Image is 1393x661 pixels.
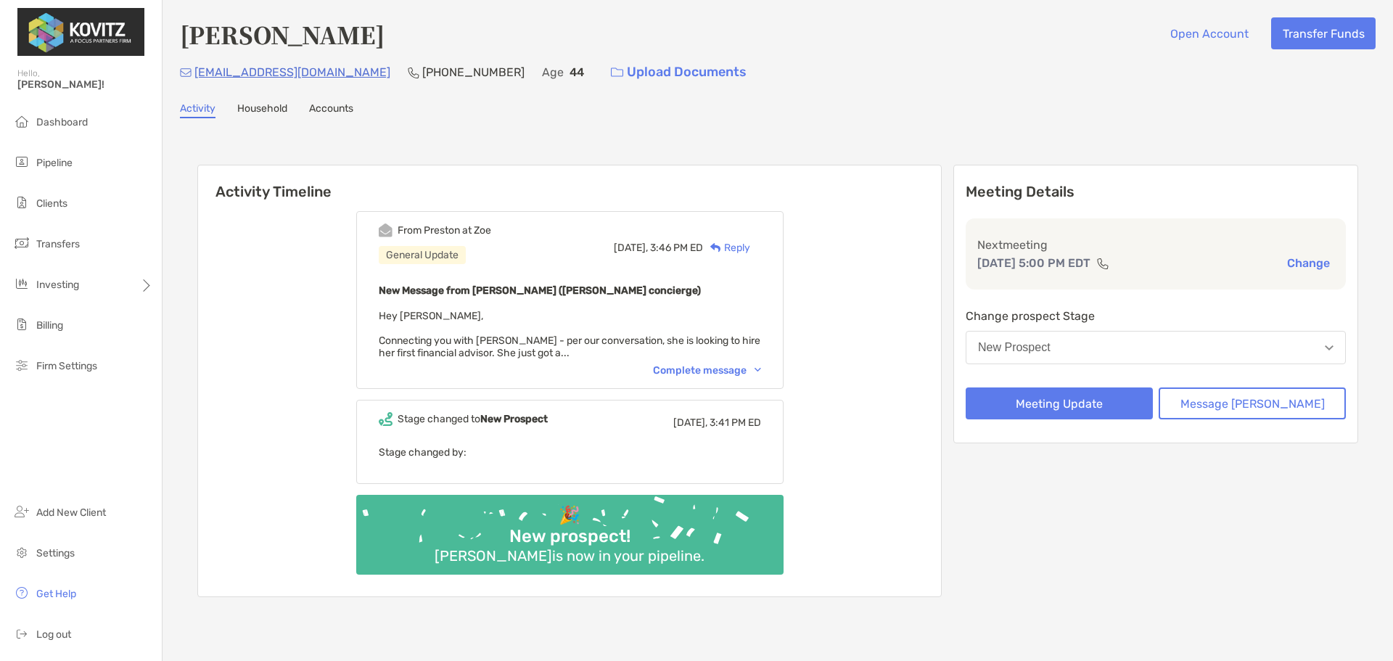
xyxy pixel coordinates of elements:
p: Stage changed by: [379,443,761,461]
div: From Preston at Zoe [398,224,491,237]
img: logout icon [13,625,30,642]
div: Stage changed to [398,413,548,425]
span: 3:46 PM ED [650,242,703,254]
p: Age [542,63,564,81]
button: Meeting Update [966,387,1153,419]
b: New Prospect [480,413,548,425]
img: Zoe Logo [17,6,144,58]
p: 44 [570,63,584,81]
p: Meeting Details [966,183,1346,201]
img: pipeline icon [13,153,30,171]
button: Change [1283,255,1334,271]
span: Settings [36,547,75,559]
div: 🎉 [553,505,586,526]
img: investing icon [13,275,30,292]
a: Upload Documents [601,57,756,88]
a: Household [237,102,287,118]
span: Transfers [36,238,80,250]
img: billing icon [13,316,30,333]
p: Next meeting [977,236,1334,254]
div: New Prospect [978,341,1051,354]
span: Investing [36,279,79,291]
h6: Activity Timeline [198,165,941,200]
img: Email Icon [180,68,192,77]
span: Hey [PERSON_NAME], Connecting you with [PERSON_NAME] - per our conversation, she is looking to hi... [379,310,760,359]
p: Change prospect Stage [966,307,1346,325]
img: settings icon [13,543,30,561]
img: transfers icon [13,234,30,252]
div: General Update [379,246,466,264]
img: Event icon [379,412,393,426]
span: Log out [36,628,71,641]
button: Open Account [1159,17,1260,49]
div: [PERSON_NAME] is now in your pipeline. [429,547,710,564]
button: Message [PERSON_NAME] [1159,387,1346,419]
a: Activity [180,102,215,118]
a: Accounts [309,102,353,118]
span: [PERSON_NAME]! [17,78,153,91]
button: Transfer Funds [1271,17,1376,49]
img: clients icon [13,194,30,211]
span: Pipeline [36,157,73,169]
img: Phone Icon [408,67,419,78]
button: New Prospect [966,331,1346,364]
img: Reply icon [710,243,721,253]
div: New prospect! [504,526,636,547]
p: [DATE] 5:00 PM EDT [977,254,1090,272]
img: communication type [1096,258,1109,269]
span: Dashboard [36,116,88,128]
span: 3:41 PM ED [710,416,761,429]
div: Reply [703,240,750,255]
div: Complete message [653,364,761,377]
span: [DATE], [673,416,707,429]
img: Confetti [356,495,784,562]
p: [PHONE_NUMBER] [422,63,525,81]
img: Open dropdown arrow [1325,345,1334,350]
h4: [PERSON_NAME] [180,17,385,51]
img: Event icon [379,223,393,237]
img: add_new_client icon [13,503,30,520]
span: Billing [36,319,63,332]
img: Chevron icon [755,368,761,372]
span: [DATE], [614,242,648,254]
img: firm-settings icon [13,356,30,374]
p: [EMAIL_ADDRESS][DOMAIN_NAME] [194,63,390,81]
span: Get Help [36,588,76,600]
span: Clients [36,197,67,210]
img: get-help icon [13,584,30,602]
img: button icon [611,67,623,78]
img: dashboard icon [13,112,30,130]
span: Add New Client [36,506,106,519]
b: New Message from [PERSON_NAME] ([PERSON_NAME] concierge) [379,284,701,297]
span: Firm Settings [36,360,97,372]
